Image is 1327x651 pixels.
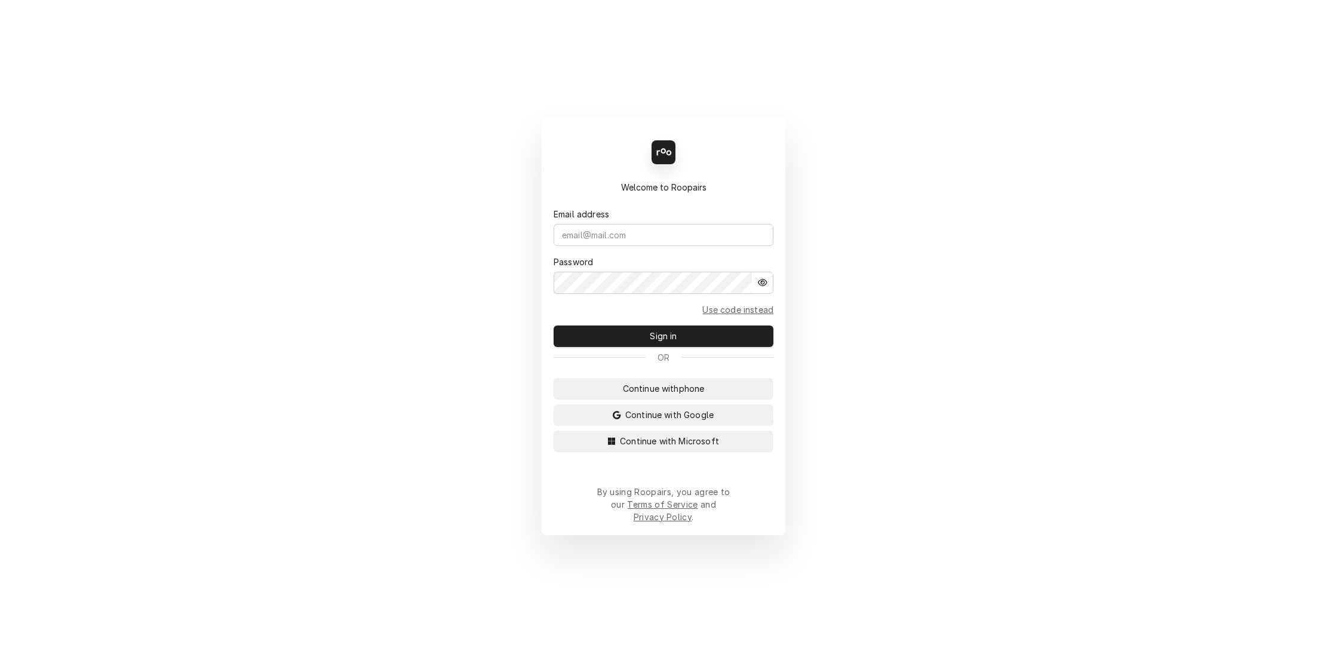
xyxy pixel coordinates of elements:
[627,499,698,509] a: Terms of Service
[597,486,730,523] div: By using Roopairs, you agree to our and .
[702,303,773,316] a: Go to Email and code form
[634,512,692,522] a: Privacy Policy
[554,256,593,268] label: Password
[554,378,773,400] button: Continue withphone
[554,181,773,194] div: Welcome to Roopairs
[554,351,773,364] div: Or
[554,404,773,426] button: Continue with Google
[554,325,773,347] button: Sign in
[554,208,609,220] label: Email address
[554,224,773,246] input: email@mail.com
[618,435,721,447] span: Continue with Microsoft
[623,409,716,421] span: Continue with Google
[621,382,707,395] span: Continue with phone
[647,330,679,342] span: Sign in
[554,431,773,452] button: Continue with Microsoft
